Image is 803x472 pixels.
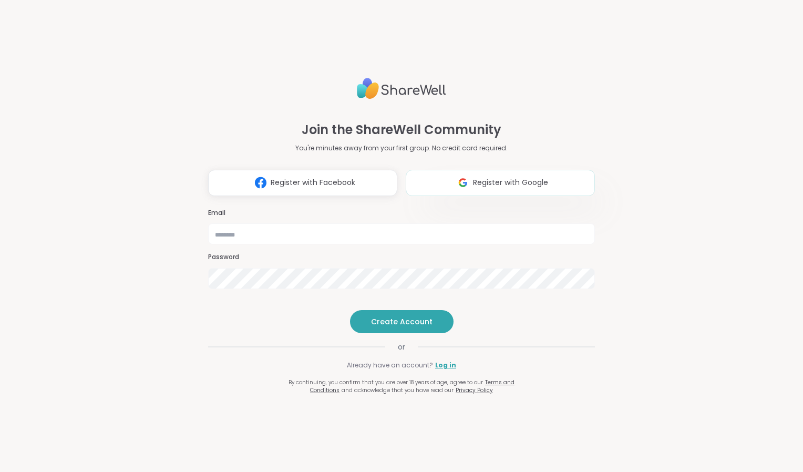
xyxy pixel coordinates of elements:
a: Terms and Conditions [310,378,514,394]
a: Privacy Policy [456,386,493,394]
h3: Password [208,253,595,262]
span: Create Account [371,316,433,327]
img: ShareWell Logomark [251,173,271,192]
img: ShareWell Logo [357,74,446,104]
button: Register with Google [406,170,595,196]
span: and acknowledge that you have read our [342,386,454,394]
p: You're minutes away from your first group. No credit card required. [295,143,508,153]
span: Register with Facebook [271,177,355,188]
img: ShareWell Logomark [453,173,473,192]
span: Already have an account? [347,361,433,370]
span: Register with Google [473,177,548,188]
h1: Join the ShareWell Community [302,120,501,139]
span: or [385,342,418,352]
span: By continuing, you confirm that you are over 18 years of age, agree to our [289,378,483,386]
a: Log in [435,361,456,370]
button: Create Account [350,310,454,333]
button: Register with Facebook [208,170,397,196]
h3: Email [208,209,595,218]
